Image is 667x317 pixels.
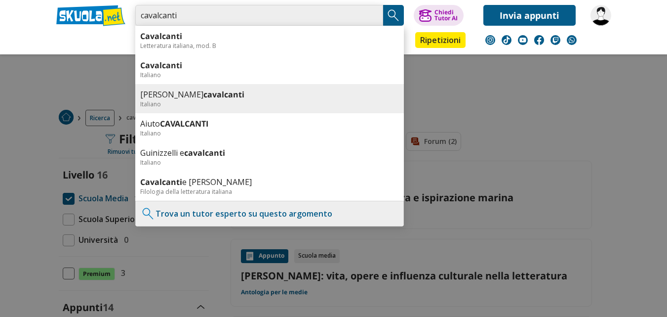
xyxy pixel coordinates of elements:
[140,71,399,79] div: Italiano
[140,89,399,100] a: [PERSON_NAME]cavalcanti
[518,35,528,45] img: youtube
[133,32,177,50] a: Appunti
[140,42,399,50] div: Letteratura italiana, mod. B
[140,177,399,187] a: Cavalcantie [PERSON_NAME]
[140,60,182,71] b: Cavalcanti
[485,35,495,45] img: instagram
[434,9,458,21] div: Chiedi Tutor AI
[502,35,511,45] img: tiktok
[140,177,182,187] b: Cavalcanti
[140,187,399,196] div: Filologia della letteratura italiana
[567,35,577,45] img: WhatsApp
[140,129,399,137] div: Italiano
[386,8,401,23] img: Cerca appunti, riassunti o versioni
[590,5,611,26] img: mary2025
[140,158,399,167] div: Italiano
[483,5,576,26] a: Invia appunti
[550,35,560,45] img: twitch
[156,208,332,219] a: Trova un tutor esperto su questo argomento
[140,60,399,71] a: Cavalcanti
[383,5,404,26] button: Search Button
[534,35,544,45] img: facebook
[140,31,182,42] b: Cavalcanti
[135,5,383,26] input: Cerca appunti, riassunti o versioni
[140,118,399,129] a: AiutoCAVALCANTI
[415,32,466,48] a: Ripetizioni
[140,31,399,42] a: Cavalcanti
[160,118,208,129] b: CAVALCANTI
[184,147,225,158] b: cavalcanti
[414,5,464,26] button: ChiediTutor AI
[140,147,399,158] a: Guinizzelli ecavalcanti
[203,89,244,100] b: cavalcanti
[141,206,156,221] img: Trova un tutor esperto
[140,100,399,108] div: Italiano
